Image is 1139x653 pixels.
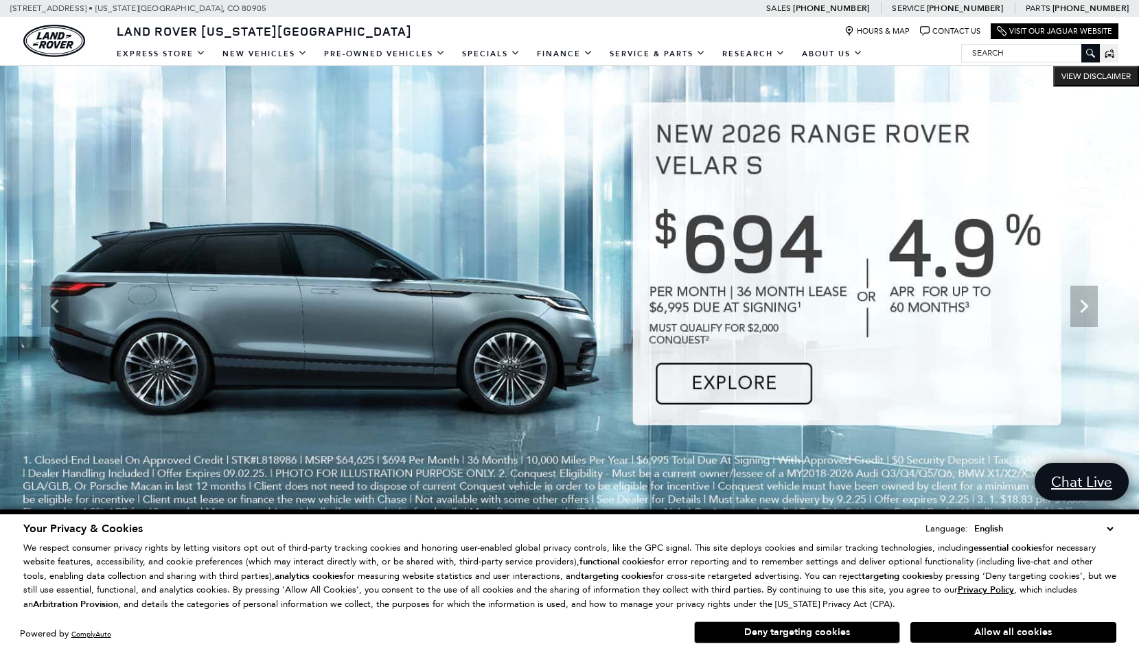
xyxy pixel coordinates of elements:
[117,23,412,39] span: Land Rover [US_STATE][GEOGRAPHIC_DATA]
[962,45,1099,61] input: Search
[1044,472,1119,491] span: Chat Live
[108,42,871,66] nav: Main Navigation
[10,3,266,13] a: [STREET_ADDRESS] • [US_STATE][GEOGRAPHIC_DATA], CO 80905
[793,3,869,14] a: [PHONE_NUMBER]
[794,42,871,66] a: About Us
[714,42,794,66] a: Research
[108,23,420,39] a: Land Rover [US_STATE][GEOGRAPHIC_DATA]
[1053,66,1139,87] button: VIEW DISCLAIMER
[766,3,791,13] span: Sales
[1026,3,1050,13] span: Parts
[927,3,1003,14] a: [PHONE_NUMBER]
[694,621,900,643] button: Deny targeting cookies
[581,570,652,582] strong: targeting cookies
[601,42,714,66] a: Service & Parts
[862,570,933,582] strong: targeting cookies
[23,541,1116,612] p: We respect consumer privacy rights by letting visitors opt out of third-party tracking cookies an...
[33,598,118,610] strong: Arbitration Provision
[23,521,143,536] span: Your Privacy & Cookies
[892,3,924,13] span: Service
[41,286,69,327] div: Previous
[971,521,1116,536] select: Language Select
[958,584,1014,596] u: Privacy Policy
[910,622,1116,643] button: Allow all cookies
[108,42,214,66] a: EXPRESS STORE
[316,42,454,66] a: Pre-Owned Vehicles
[454,42,529,66] a: Specials
[925,524,968,533] div: Language:
[71,630,111,639] a: ComplyAuto
[1070,286,1098,327] div: Next
[1035,463,1129,501] a: Chat Live
[579,555,653,568] strong: functional cookies
[1052,3,1129,14] a: [PHONE_NUMBER]
[214,42,316,66] a: New Vehicles
[23,25,85,57] img: Land Rover
[275,570,343,582] strong: analytics cookies
[529,42,601,66] a: Finance
[844,26,910,36] a: Hours & Map
[958,584,1014,595] a: Privacy Policy
[920,26,980,36] a: Contact Us
[974,542,1042,554] strong: essential cookies
[1061,71,1131,82] span: VIEW DISCLAIMER
[23,25,85,57] a: land-rover
[997,26,1112,36] a: Visit Our Jaguar Website
[20,630,111,639] div: Powered by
